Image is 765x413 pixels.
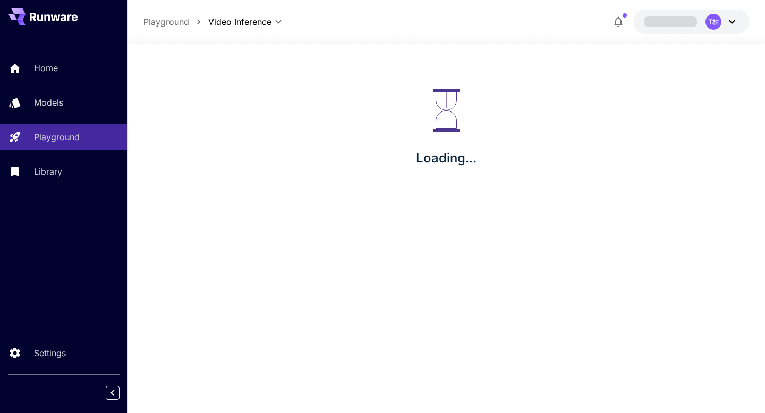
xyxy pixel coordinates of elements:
p: Loading... [416,149,477,168]
nav: breadcrumb [143,15,208,28]
div: T株 [705,14,721,30]
p: Settings [34,347,66,359]
div: Collapse sidebar [114,383,127,402]
p: Models [34,96,63,109]
span: Video Inference [208,15,271,28]
p: Playground [34,131,80,143]
button: T株 [633,10,749,34]
button: Collapse sidebar [106,386,120,400]
a: Playground [143,15,189,28]
p: Home [34,62,58,74]
p: Library [34,165,62,178]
